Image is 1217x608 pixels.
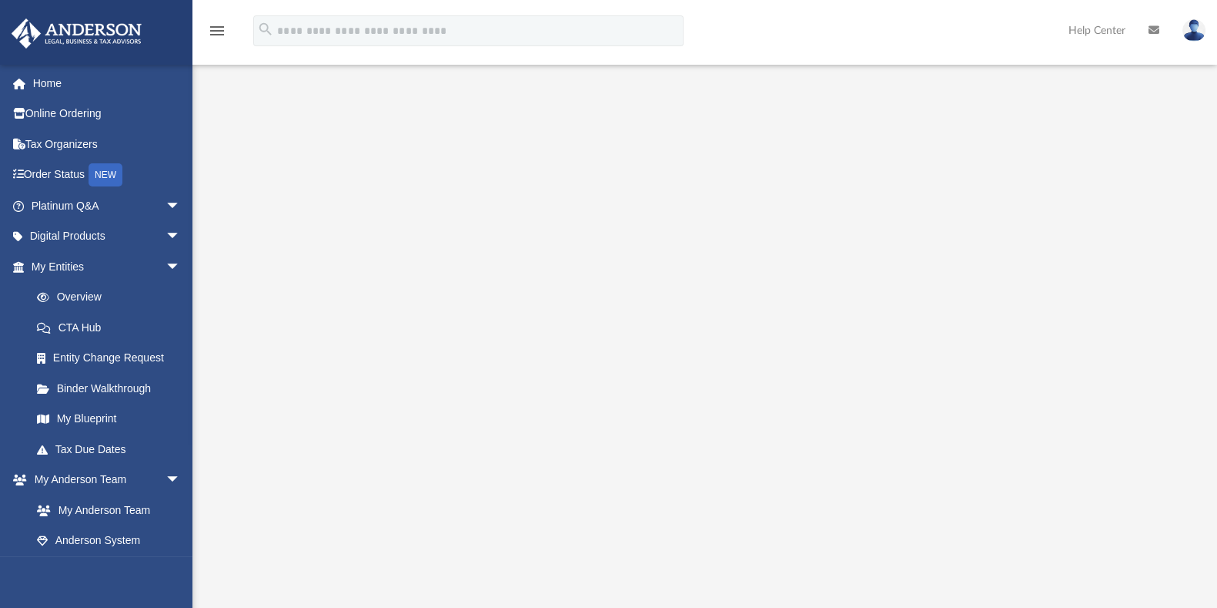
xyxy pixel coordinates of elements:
[208,29,226,40] a: menu
[7,18,146,49] img: Anderson Advisors Platinum Portal
[11,465,196,495] a: My Anderson Teamarrow_drop_down
[89,163,122,186] div: NEW
[257,21,274,38] i: search
[165,190,196,222] span: arrow_drop_down
[1182,19,1205,42] img: User Pic
[22,282,204,313] a: Overview
[22,343,204,374] a: Entity Change Request
[165,251,196,283] span: arrow_drop_down
[22,526,196,556] a: Anderson System
[22,373,204,404] a: Binder Walkthrough
[22,434,204,465] a: Tax Due Dates
[22,495,189,526] a: My Anderson Team
[165,221,196,253] span: arrow_drop_down
[11,160,204,191] a: Order StatusNEW
[11,129,204,160] a: Tax Organizers
[11,68,204,99] a: Home
[22,312,204,343] a: CTA Hub
[11,251,204,282] a: My Entitiesarrow_drop_down
[11,99,204,129] a: Online Ordering
[11,190,204,221] a: Platinum Q&Aarrow_drop_down
[22,556,196,586] a: Client Referrals
[165,465,196,496] span: arrow_drop_down
[208,22,226,40] i: menu
[11,221,204,252] a: Digital Productsarrow_drop_down
[22,404,196,435] a: My Blueprint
